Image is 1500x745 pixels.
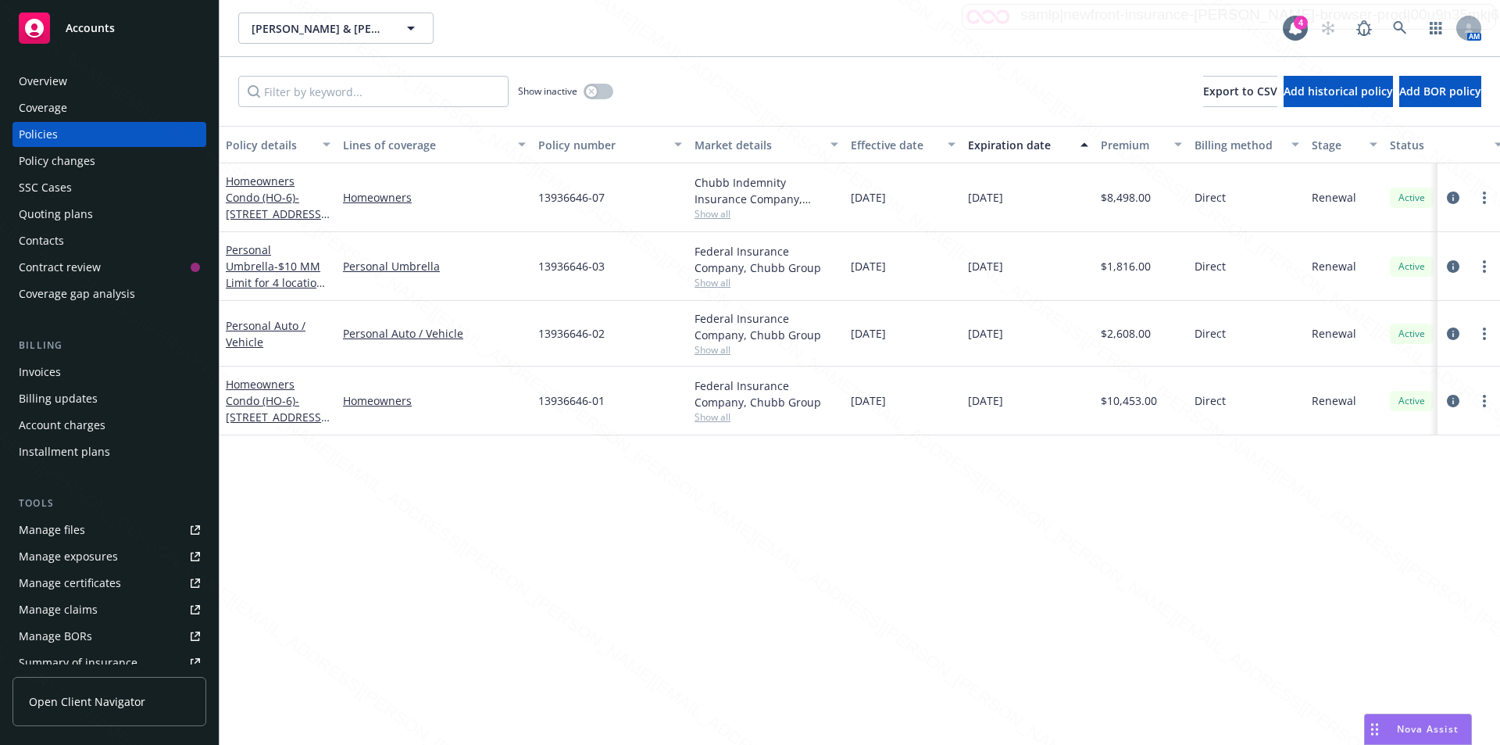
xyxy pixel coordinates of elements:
a: Accounts [12,6,206,50]
a: Summary of insurance [12,650,206,675]
div: SSC Cases [19,175,72,200]
div: Overview [19,69,67,94]
button: Lines of coverage [337,126,532,163]
button: Export to CSV [1203,76,1277,107]
a: Installment plans [12,439,206,464]
div: 4 [1294,16,1308,30]
div: Federal Insurance Company, Chubb Group [695,378,838,410]
span: Direct [1195,189,1226,206]
div: Policy changes [19,149,95,174]
div: Stage [1312,137,1360,153]
span: Manage exposures [12,544,206,569]
span: Renewal [1312,189,1356,206]
div: Quoting plans [19,202,93,227]
a: Switch app [1420,13,1452,44]
button: Billing method [1188,126,1305,163]
button: Effective date [845,126,962,163]
span: Export to CSV [1203,84,1277,98]
div: Lines of coverage [343,137,509,153]
a: Coverage [12,95,206,120]
span: [DATE] [968,325,1003,342]
div: Billing updates [19,386,98,411]
a: Homeowners [343,189,526,206]
div: Market details [695,137,821,153]
div: Policy number [538,137,665,153]
span: [PERSON_NAME] & [PERSON_NAME] [252,20,387,37]
button: Stage [1305,126,1384,163]
div: Chubb Indemnity Insurance Company, Chubb Group [695,174,838,207]
div: Policy details [226,137,313,153]
span: Active [1396,191,1427,205]
div: Manage claims [19,597,98,622]
span: Accounts [66,22,115,34]
div: Federal Insurance Company, Chubb Group [695,243,838,276]
span: Renewal [1312,258,1356,274]
a: Search [1384,13,1416,44]
div: Expiration date [968,137,1071,153]
a: Personal Umbrella [343,258,526,274]
span: Renewal [1312,392,1356,409]
a: Account charges [12,413,206,438]
a: Personal Auto / Vehicle [226,318,305,349]
span: [DATE] [851,392,886,409]
a: Coverage gap analysis [12,281,206,306]
span: Direct [1195,258,1226,274]
div: Contacts [19,228,64,253]
a: Contacts [12,228,206,253]
span: $2,608.00 [1101,325,1151,342]
span: $1,816.00 [1101,258,1151,274]
a: more [1475,392,1494,410]
div: Coverage gap analysis [19,281,135,306]
div: Premium [1101,137,1165,153]
span: - $10 MM Limit for 4 locations & 3 vehicles [226,259,329,306]
a: Billing updates [12,386,206,411]
span: $8,498.00 [1101,189,1151,206]
span: 13936646-01 [538,392,605,409]
span: Direct [1195,392,1226,409]
button: Expiration date [962,126,1095,163]
a: Invoices [12,360,206,385]
span: [DATE] [968,258,1003,274]
span: 13936646-02 [538,325,605,342]
button: Add BOR policy [1399,76,1481,107]
div: Tools [12,496,206,511]
a: Manage certificates [12,571,206,596]
div: Contract review [19,255,101,280]
input: Filter by keyword... [238,76,509,107]
a: more [1475,257,1494,276]
button: Market details [688,126,845,163]
a: Homeowners [343,392,526,409]
div: Status [1390,137,1485,153]
span: [DATE] [968,189,1003,206]
span: Add historical policy [1284,84,1393,98]
a: Manage files [12,518,206,543]
a: more [1475,188,1494,207]
span: [DATE] [851,189,886,206]
div: Account charges [19,413,105,438]
span: Show all [695,276,838,289]
button: Policy details [220,126,337,163]
span: Show all [695,207,838,220]
div: Policies [19,122,58,147]
div: Manage files [19,518,85,543]
span: Active [1396,394,1427,408]
a: Start snowing [1312,13,1344,44]
a: circleInformation [1444,324,1462,343]
a: circleInformation [1444,257,1462,276]
span: Nova Assist [1397,722,1459,736]
a: Policy changes [12,149,206,174]
button: Nova Assist [1364,714,1472,745]
div: Drag to move [1365,715,1384,744]
a: Policies [12,122,206,147]
div: Manage BORs [19,624,92,649]
a: Homeowners Condo (HO-6) [226,377,325,474]
div: Billing [12,338,206,353]
div: Coverage [19,95,67,120]
span: [DATE] [968,392,1003,409]
span: Renewal [1312,325,1356,342]
div: Installment plans [19,439,110,464]
button: Policy number [532,126,688,163]
span: Show all [695,343,838,356]
span: $10,453.00 [1101,392,1157,409]
div: Federal Insurance Company, Chubb Group [695,310,838,343]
